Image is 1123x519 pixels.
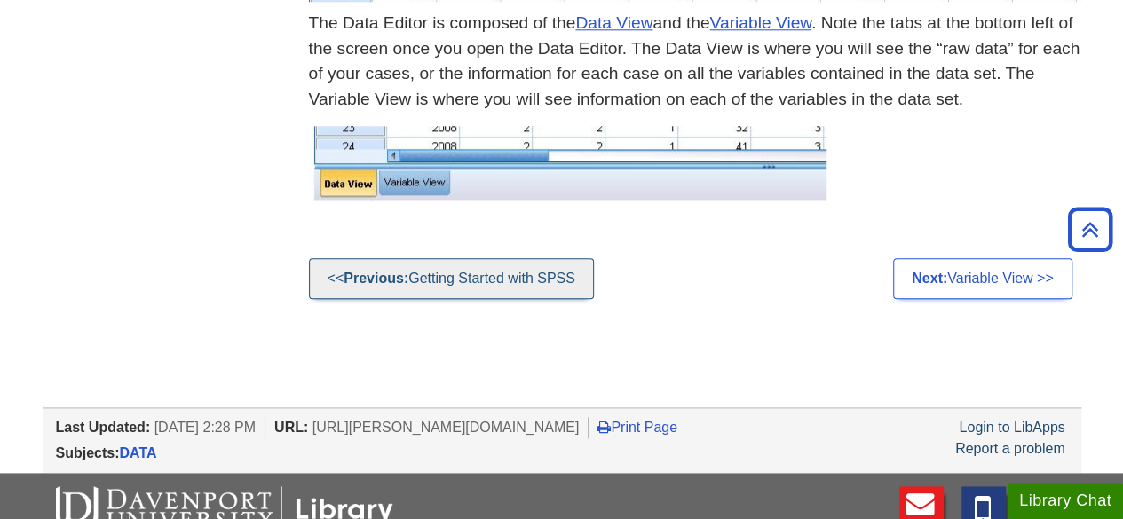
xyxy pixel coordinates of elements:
[56,445,120,460] span: Subjects:
[955,441,1065,456] a: Report a problem
[154,420,256,435] span: [DATE] 2:28 PM
[597,420,611,434] i: Print Page
[597,420,677,435] a: Print Page
[709,13,811,32] a: Variable View
[274,420,308,435] span: URL:
[1062,217,1119,241] a: Back to Top
[309,11,1081,113] p: The Data Editor is composed of the and the . Note the tabs at the bottom left of the screen once ...
[344,271,408,286] strong: Previous:
[56,420,151,435] span: Last Updated:
[1008,483,1123,519] button: Library Chat
[312,420,580,435] span: [URL][PERSON_NAME][DOMAIN_NAME]
[575,13,652,32] a: Data View
[120,445,157,460] a: DATA
[959,420,1064,435] a: Login to LibApps
[309,258,594,299] a: <<Previous:Getting Started with SPSS
[893,258,1072,299] a: Next:Variable View >>
[912,271,947,286] strong: Next:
